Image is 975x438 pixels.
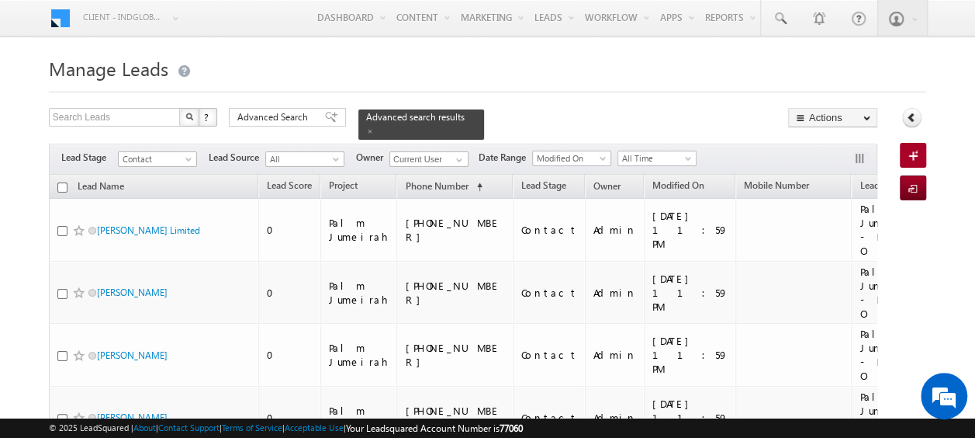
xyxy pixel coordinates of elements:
a: Contact [118,151,197,167]
div: Admin [593,411,637,425]
span: Your Leadsquared Account Number is [346,422,523,434]
span: Modified On [652,179,704,191]
div: Contact [521,223,578,237]
div: 0 [267,411,313,425]
a: Terms of Service [222,422,282,433]
div: Admin [593,348,637,362]
a: [PERSON_NAME] [97,287,168,298]
span: Client - indglobal1 (77060) [83,9,164,25]
button: ? [199,108,217,127]
span: Lead Stage [61,151,118,165]
div: 0 [267,286,313,300]
a: Phone Number (sorted ascending) [397,177,490,197]
div: Palm Jumeirah.xlsx - Fronds P & O [859,202,965,258]
a: All Time [617,151,697,166]
a: All [265,151,344,167]
div: [DATE] 11:59 PM [652,272,728,314]
a: Modified On [532,151,611,166]
div: [PHONE_NUMBER] [405,216,506,244]
a: Lead Source [852,177,918,197]
em: Start Chat [211,335,282,356]
span: Lead Source [209,151,265,165]
span: Owner [356,151,389,165]
div: [PHONE_NUMBER] [405,279,506,307]
a: Lead Name [70,178,132,198]
button: Actions [788,108,877,127]
div: [PHONE_NUMBER] [405,404,506,432]
a: Contact Support [158,422,220,433]
div: Palm Jumeirah.xlsx - Fronds P & O [859,327,965,383]
a: Modified On [645,177,712,197]
div: 0 [267,348,313,362]
span: © 2025 LeadSquared | | | | | [49,421,523,436]
a: Project [321,177,365,197]
div: Admin [593,286,637,300]
span: Phone Number [405,180,468,192]
span: Mobile Number [744,179,809,191]
a: [PERSON_NAME] [97,412,168,423]
input: Type to Search [389,151,468,167]
a: Lead Stage [513,177,574,197]
span: 77060 [500,422,523,434]
div: [PHONE_NUMBER] [405,341,506,369]
span: (sorted ascending) [470,181,482,193]
input: Check all records [57,182,67,193]
div: Palm Jumeirah.xlsx - Fronds P & O [859,265,965,321]
span: ? [204,110,211,123]
img: d_60004797649_company_0_60004797649 [26,82,65,102]
a: [PERSON_NAME] [97,349,168,361]
div: Contact [521,348,578,362]
a: About [133,422,156,433]
div: Palm Jumeirah [329,279,390,307]
a: Acceptable Use [285,422,344,433]
span: Date Range [479,151,532,165]
span: Lead Stage [521,179,566,191]
a: Lead Score [259,177,320,197]
a: [PERSON_NAME] Limited [97,224,200,236]
span: All Time [618,151,692,165]
span: Owner [593,180,621,192]
div: Contact [521,411,578,425]
span: Manage Leads [49,56,168,81]
div: Palm Jumeirah [329,341,390,369]
div: Palm Jumeirah [329,216,390,244]
span: Modified On [533,151,607,165]
div: Contact [521,286,578,300]
span: Advanced search results [366,111,465,123]
div: Chat with us now [81,82,261,102]
div: Palm Jumeirah [329,404,390,432]
div: Minimize live chat window [254,8,292,45]
div: [DATE] 11:59 PM [652,209,728,251]
a: Mobile Number [736,177,817,197]
img: Search [185,113,193,120]
div: Admin [593,223,637,237]
span: Project [329,179,358,191]
span: All [266,152,340,166]
a: Show All Items [448,152,467,168]
textarea: Type your message and hit 'Enter' [20,144,283,323]
span: Lead Source [859,179,910,191]
div: [DATE] 11:59 PM [652,334,728,376]
span: Advanced Search [237,110,313,124]
span: Lead Score [267,179,312,191]
span: Contact [119,152,192,166]
div: 0 [267,223,313,237]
